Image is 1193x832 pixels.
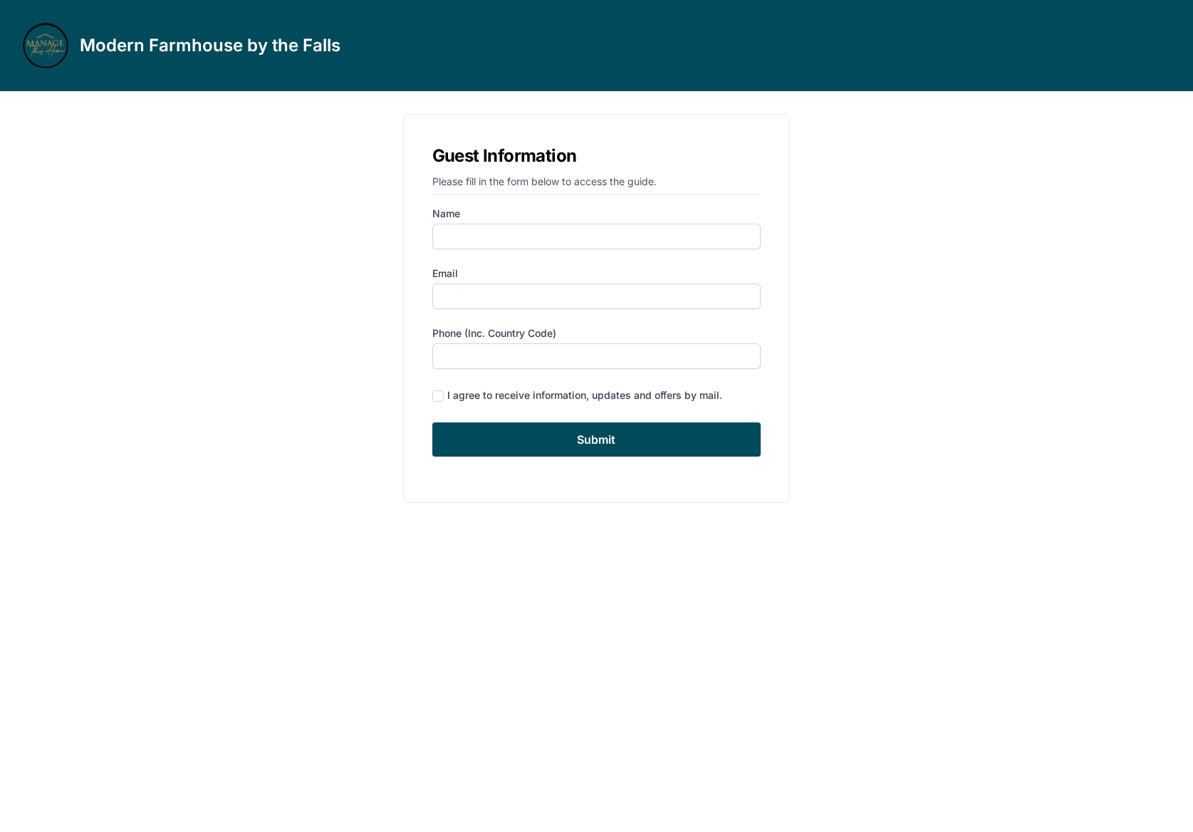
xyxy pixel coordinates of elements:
[432,175,761,195] p: Please fill in the form below to access the guide.
[23,23,340,68] a: Modern Farmhouse by the Falls
[432,207,761,221] label: Name
[23,23,68,68] img: r2mnu3j99m3qckd0w7t99gb186jo
[447,388,722,402] div: I agree to receive information, updates and offers by mail.
[432,143,761,169] h1: Guest Information
[432,326,761,340] label: Phone (inc. country code)
[432,266,761,281] label: Email
[80,34,340,57] h3: Modern Farmhouse by the Falls
[432,422,761,457] input: Submit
